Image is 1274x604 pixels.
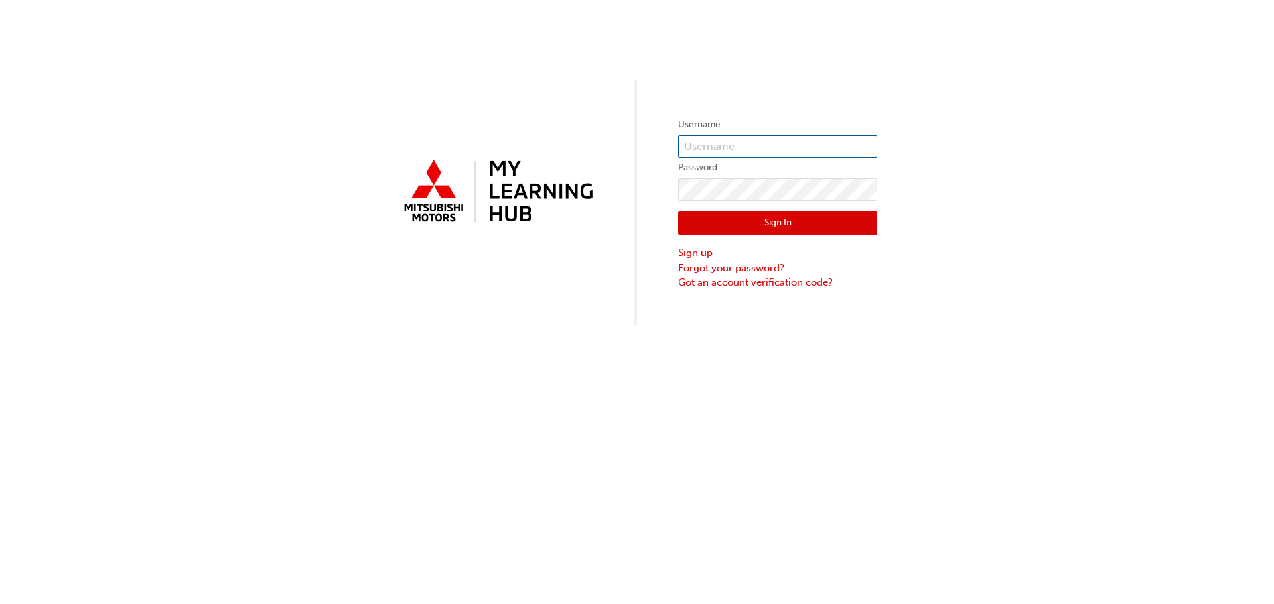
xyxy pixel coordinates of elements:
img: mmal [397,154,596,230]
a: Sign up [678,245,877,261]
input: Username [678,135,877,158]
a: Got an account verification code? [678,275,877,290]
a: Forgot your password? [678,261,877,276]
label: Password [678,160,877,176]
button: Sign In [678,211,877,236]
label: Username [678,117,877,133]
